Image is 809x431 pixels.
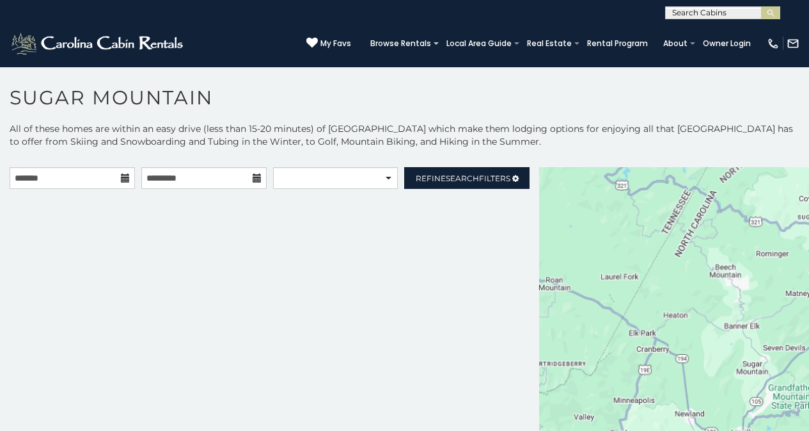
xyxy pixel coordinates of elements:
[440,35,518,53] a: Local Area Guide
[320,38,351,49] span: My Favs
[696,35,757,53] a: Owner Login
[767,37,780,50] img: phone-regular-white.png
[657,35,694,53] a: About
[404,167,530,189] a: RefineSearchFilters
[416,174,510,183] span: Refine Filters
[581,35,654,53] a: Rental Program
[10,31,187,56] img: White-1-2.png
[364,35,437,53] a: Browse Rentals
[446,174,479,183] span: Search
[306,37,351,50] a: My Favs
[787,37,799,50] img: mail-regular-white.png
[521,35,578,53] a: Real Estate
